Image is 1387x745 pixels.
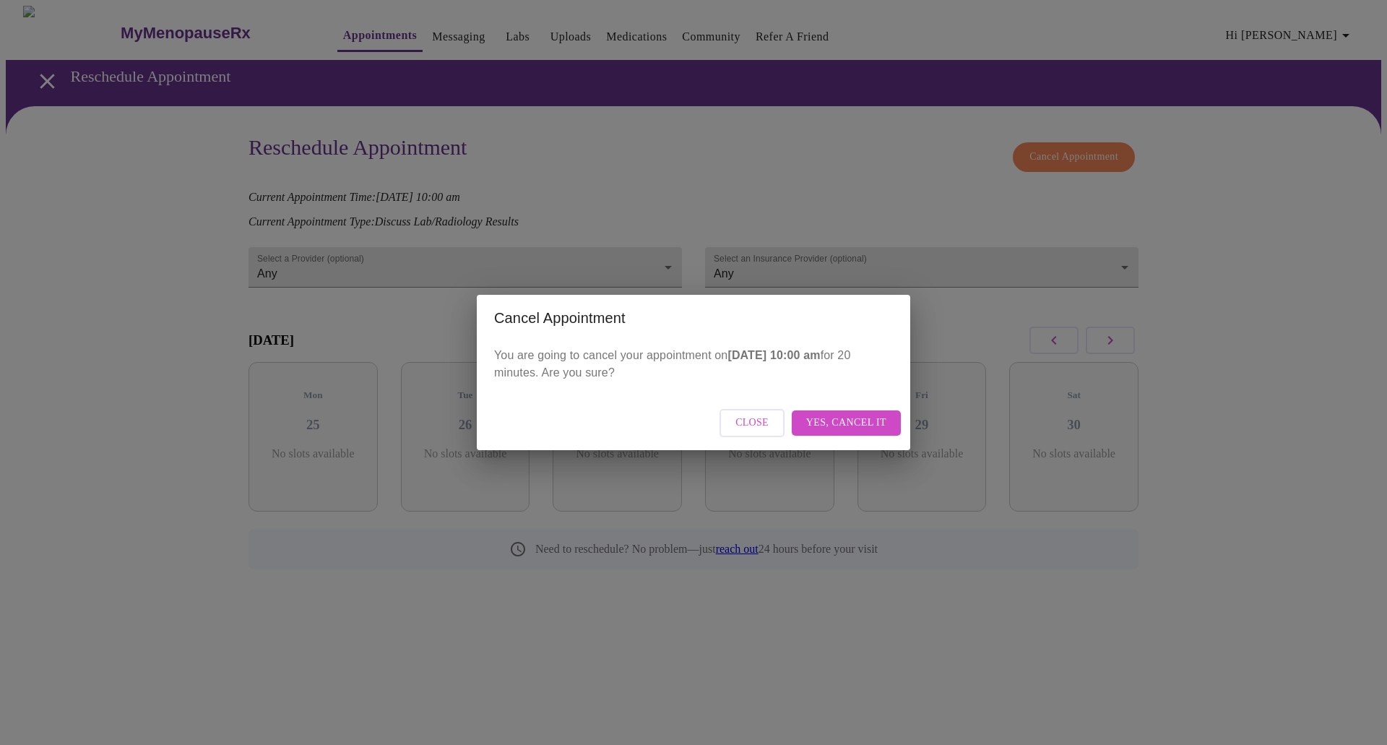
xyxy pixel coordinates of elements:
span: Yes, cancel it [806,414,886,432]
button: Yes, cancel it [792,410,901,436]
h2: Cancel Appointment [494,306,893,330]
span: Close [735,414,769,432]
button: Close [720,409,785,437]
strong: [DATE] 10:00 am [727,349,820,361]
p: You are going to cancel your appointment on for 20 minutes. Are you sure? [494,347,893,382]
